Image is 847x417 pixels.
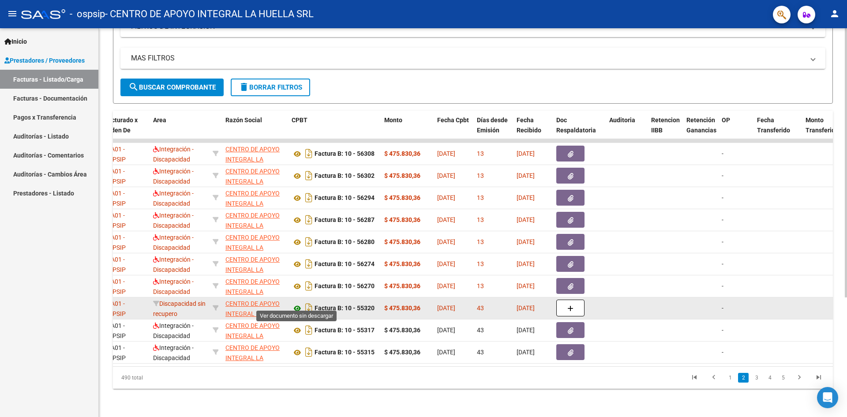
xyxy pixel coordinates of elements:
[105,322,126,339] span: A01 - OSPSIP
[303,235,315,249] i: Descargar documento
[477,282,484,289] span: 13
[315,261,375,268] strong: Factura B: 10 - 56274
[384,260,420,267] strong: $ 475.830,36
[437,238,455,245] span: [DATE]
[225,278,280,305] span: CENTRO DE APOYO INTEGRAL LA HUELLA SRL
[722,194,723,201] span: -
[384,172,420,179] strong: $ 475.830,36
[225,212,280,239] span: CENTRO DE APOYO INTEGRAL LA HUELLA SRL
[722,238,723,245] span: -
[517,282,535,289] span: [DATE]
[437,150,455,157] span: [DATE]
[384,282,420,289] strong: $ 475.830,36
[517,216,535,223] span: [DATE]
[303,213,315,227] i: Descargar documento
[778,373,788,383] a: 5
[477,172,484,179] span: 13
[722,260,723,267] span: -
[315,305,375,312] strong: Factura B: 10 - 55320
[651,116,680,134] span: Retencion IIBB
[753,111,802,150] datatable-header-cell: Fecha Transferido
[315,283,375,290] strong: Factura B: 10 - 56270
[723,370,737,385] li: page 1
[303,257,315,271] i: Descargar documento
[315,239,375,246] strong: Factura B: 10 - 56280
[225,144,285,163] div: 30716231107
[120,79,224,96] button: Buscar Comprobante
[829,8,840,19] mat-icon: person
[225,343,285,361] div: 30716231107
[806,116,839,134] span: Monto Transferido
[477,349,484,356] span: 43
[553,111,606,150] datatable-header-cell: Doc Respaldatoria
[4,56,85,65] span: Prestadores / Proveedores
[437,282,455,289] span: [DATE]
[683,111,718,150] datatable-header-cell: Retención Ganancias
[225,168,280,195] span: CENTRO DE APOYO INTEGRAL LA HUELLA SRL
[303,169,315,183] i: Descargar documento
[437,216,455,223] span: [DATE]
[288,111,381,150] datatable-header-cell: CPBT
[315,327,375,334] strong: Factura B: 10 - 55317
[225,322,280,349] span: CENTRO DE APOYO INTEGRAL LA HUELLA SRL
[153,146,194,163] span: Integración - Discapacidad
[751,373,762,383] a: 3
[225,344,280,372] span: CENTRO DE APOYO INTEGRAL LA HUELLA SRL
[384,116,402,124] span: Monto
[303,147,315,161] i: Descargar documento
[381,111,434,150] datatable-header-cell: Monto
[437,172,455,179] span: [DATE]
[150,111,209,150] datatable-header-cell: Area
[648,111,683,150] datatable-header-cell: Retencion IIBB
[556,116,596,134] span: Doc Respaldatoria
[105,300,126,317] span: A01 - OSPSIP
[776,370,790,385] li: page 5
[517,327,535,334] span: [DATE]
[817,387,838,408] div: Open Intercom Messenger
[225,300,280,327] span: CENTRO DE APOYO INTEGRAL LA HUELLA SRL
[225,321,285,339] div: 30716231107
[477,194,484,201] span: 13
[477,304,484,312] span: 43
[105,278,126,295] span: A01 - OSPSIP
[153,168,194,185] span: Integración - Discapacidad
[473,111,513,150] datatable-header-cell: Días desde Emisión
[70,4,105,24] span: - ospsip
[225,233,285,251] div: 30716231107
[722,172,723,179] span: -
[120,48,825,69] mat-expansion-panel-header: MAS FILTROS
[153,256,194,273] span: Integración - Discapacidad
[225,146,280,173] span: CENTRO DE APOYO INTEGRAL LA HUELLA SRL
[517,150,535,157] span: [DATE]
[722,304,723,312] span: -
[517,349,535,356] span: [DATE]
[725,373,735,383] a: 1
[303,279,315,293] i: Descargar documento
[437,260,455,267] span: [DATE]
[153,344,194,361] span: Integración - Discapacidad
[105,146,126,163] span: A01 - OSPSIP
[225,277,285,295] div: 30716231107
[292,116,307,124] span: CPBT
[477,327,484,334] span: 43
[128,83,216,91] span: Buscar Comprobante
[686,116,716,134] span: Retención Ganancias
[517,116,541,134] span: Fecha Recibido
[437,304,455,312] span: [DATE]
[517,194,535,201] span: [DATE]
[225,116,262,124] span: Razón Social
[225,256,280,283] span: CENTRO DE APOYO INTEGRAL LA HUELLA SRL
[384,194,420,201] strong: $ 475.830,36
[153,300,206,317] span: Discapacidad sin recupero
[105,212,126,229] span: A01 - OSPSIP
[384,304,420,312] strong: $ 475.830,36
[384,349,420,356] strong: $ 475.830,36
[315,217,375,224] strong: Factura B: 10 - 56287
[437,349,455,356] span: [DATE]
[722,150,723,157] span: -
[231,79,310,96] button: Borrar Filtros
[113,367,255,389] div: 490 total
[105,168,126,185] span: A01 - OSPSIP
[153,190,194,207] span: Integración - Discapacidad
[153,116,166,124] span: Area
